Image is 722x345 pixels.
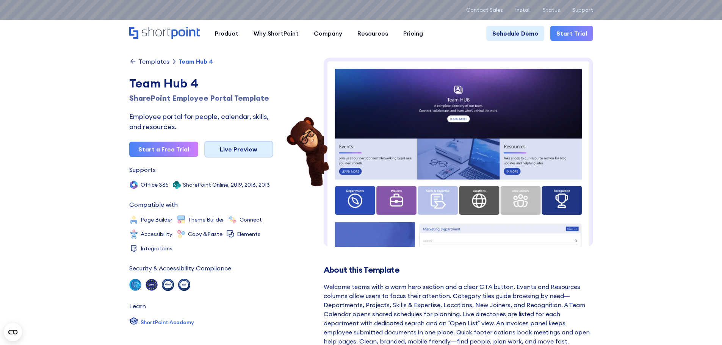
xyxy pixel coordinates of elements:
div: Accessibility [141,231,172,237]
div: Office 365 [141,182,169,187]
a: Templates [129,58,169,65]
a: Resources [350,26,396,41]
a: Pricing [396,26,431,41]
a: Start a Free Trial [129,142,198,157]
h2: About this Template [324,265,593,275]
div: ShortPoint Academy [141,318,194,326]
a: Start Trial [550,26,593,41]
a: Live Preview [204,141,273,158]
div: Company [314,29,342,38]
iframe: Chat Widget [586,257,722,345]
div: Team Hub 4 [179,58,213,64]
div: Pricing [403,29,423,38]
div: Theme Builder [188,217,224,222]
a: Schedule Demo [486,26,544,41]
div: SharePoint Online, 2019, 2016, 2013 [183,182,270,187]
a: Contact Sales [466,7,503,13]
a: Support [572,7,593,13]
a: ShortPoint Academy [129,317,194,328]
div: Integrations [141,246,172,251]
div: Connect [240,217,262,222]
a: Home [129,27,200,40]
button: Open CMP widget [4,323,22,341]
a: Status [543,7,560,13]
img: soc 2 [129,279,141,291]
h1: SharePoint Employee Portal Template [129,92,273,104]
a: Install [515,7,531,13]
div: Copy &Paste [188,231,222,237]
div: Templates [138,58,169,64]
div: Supports [129,167,156,173]
div: Team Hub 4 [129,74,273,92]
div: Compatible with [129,201,178,208]
a: Company [306,26,350,41]
div: Product [215,29,238,38]
div: Security & Accessibility Compliance [129,265,231,271]
div: Page Builder [141,217,172,222]
div: Why ShortPoint [254,29,299,38]
a: Product [207,26,246,41]
div: Learn [129,303,146,309]
div: Resources [357,29,388,38]
div: Employee portal for people, calendar, skills, and resources. [129,111,273,132]
a: Why ShortPoint [246,26,306,41]
div: Elements [237,231,260,237]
